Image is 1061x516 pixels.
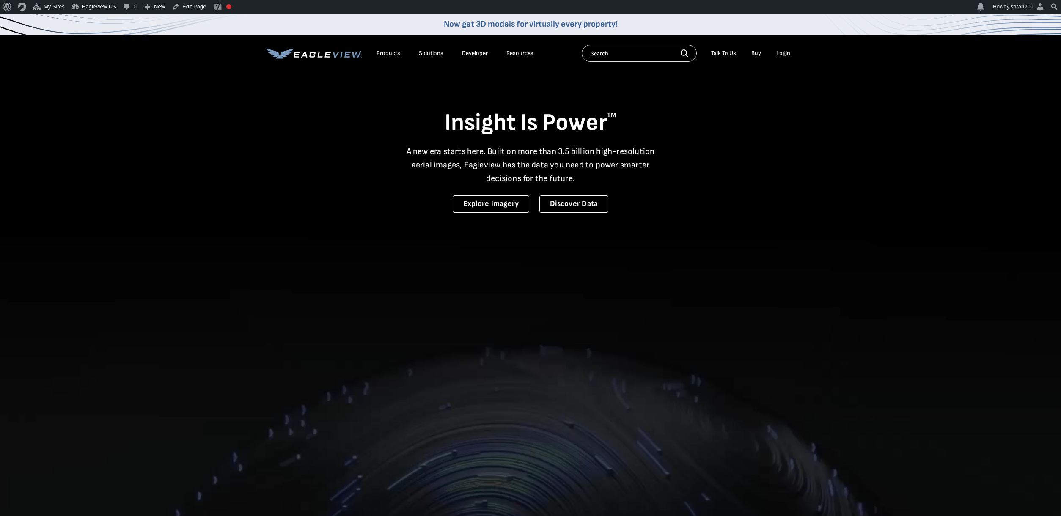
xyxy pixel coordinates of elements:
input: Search [582,45,697,62]
p: A new era starts here. Built on more than 3.5 billion high-resolution aerial images, Eagleview ha... [401,145,660,185]
h1: Insight Is Power [267,108,794,138]
a: Now get 3D models for virtually every property! [444,19,618,29]
div: Talk To Us [711,49,736,57]
div: Login [776,49,790,57]
div: Products [377,49,400,57]
div: Resources [506,49,533,57]
sup: TM [607,111,616,119]
div: Needs improvement [226,4,231,9]
span: sarah201 [1011,3,1034,10]
a: Buy [751,49,761,57]
a: Developer [462,49,488,57]
div: Solutions [419,49,443,57]
a: Explore Imagery [453,195,530,213]
a: Discover Data [539,195,608,213]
